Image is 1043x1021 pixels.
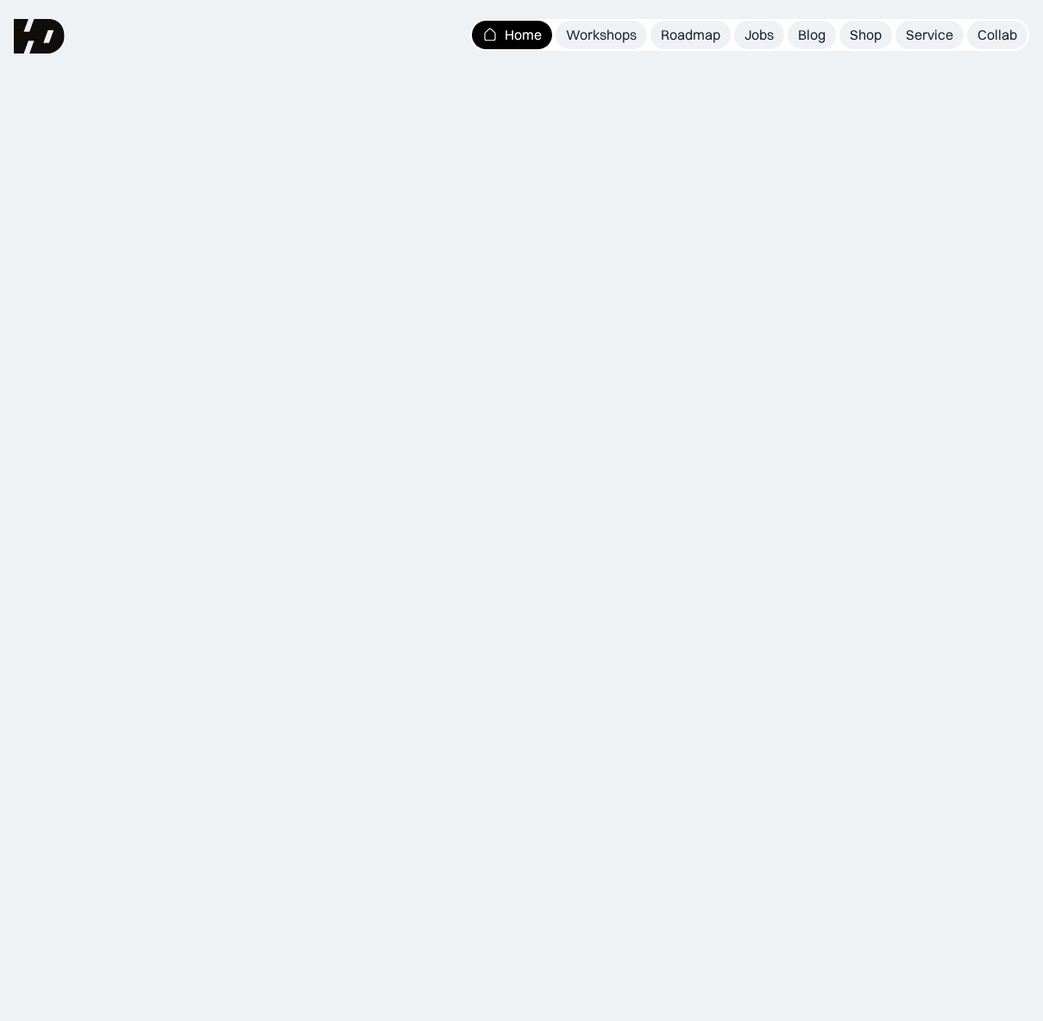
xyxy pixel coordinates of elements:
[650,21,731,49] a: Roadmap
[734,21,784,49] a: Jobs
[977,26,1017,44] div: Collab
[839,21,892,49] a: Shop
[788,21,836,49] a: Blog
[798,26,826,44] div: Blog
[505,26,542,44] div: Home
[556,21,647,49] a: Workshops
[967,21,1027,49] a: Collab
[895,21,964,49] a: Service
[850,26,882,44] div: Shop
[745,26,774,44] div: Jobs
[906,26,953,44] div: Service
[661,26,720,44] div: Roadmap
[566,26,637,44] div: Workshops
[472,21,552,49] a: Home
